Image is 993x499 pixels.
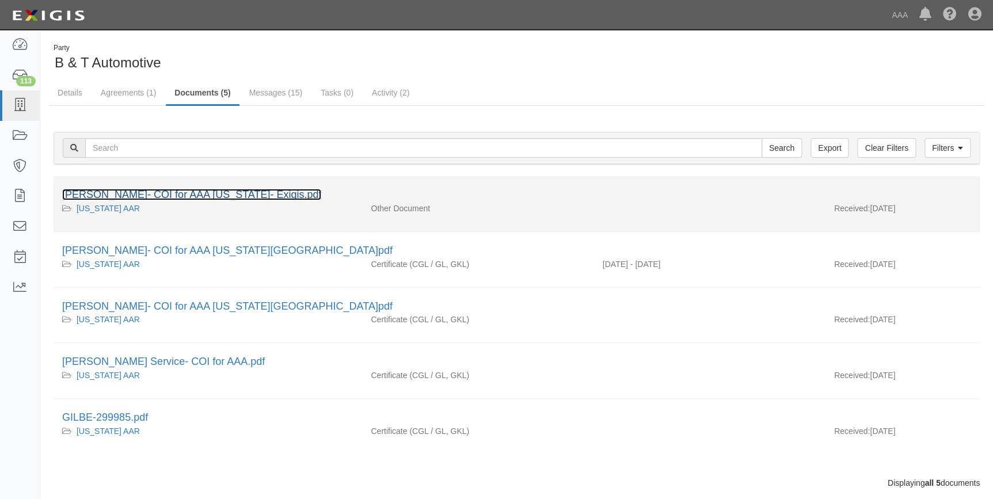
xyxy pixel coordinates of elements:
[362,314,593,325] div: Commercial General Liability / Garage Liability Garage Keepers Liability
[77,204,140,213] a: [US_STATE] AAR
[594,258,825,270] div: Effective 08/31/2025 - Expiration 08/31/2026
[62,355,971,370] div: Gilbert Wrecker Service- COI for AAA.pdf
[834,425,870,437] p: Received:
[62,370,353,381] div: Texas AAR
[62,258,353,270] div: Texas AAR
[77,426,140,436] a: [US_STATE] AAR
[77,260,140,269] a: [US_STATE] AAR
[85,138,762,158] input: Search
[49,81,91,104] a: Details
[834,370,870,381] p: Received:
[62,203,353,214] div: Texas AAR
[362,258,593,270] div: Commercial General Liability / Garage Liability Garage Keepers Liability
[62,245,393,256] a: [PERSON_NAME]- COI for AAA [US_STATE][GEOGRAPHIC_DATA]pdf
[825,314,980,331] div: [DATE]
[363,81,418,104] a: Activity (2)
[924,138,971,158] a: Filters
[16,76,36,86] div: 113
[62,299,971,314] div: Gilbert- COI for AAA Texas.pdf
[62,300,393,312] a: [PERSON_NAME]- COI for AAA [US_STATE][GEOGRAPHIC_DATA]pdf
[49,43,508,73] div: B & T Automotive
[594,425,825,426] div: Effective - Expiration
[62,243,971,258] div: Gilbert- COI for AAA Texas.pdf
[241,81,311,104] a: Messages (15)
[55,55,161,70] span: B & T Automotive
[62,356,265,367] a: [PERSON_NAME] Service- COI for AAA.pdf
[825,203,980,220] div: [DATE]
[62,189,321,200] a: [PERSON_NAME]- COI for AAA [US_STATE]- Exigis.pdf
[362,203,593,214] div: Other Document
[857,138,915,158] a: Clear Filters
[9,5,88,26] img: logo-5460c22ac91f19d4615b14bd174203de0afe785f0fc80cf4dbbc73dc1793850b.png
[834,203,870,214] p: Received:
[62,188,971,203] div: Gilbert- COI for AAA Texas- Exigis.pdf
[166,81,239,106] a: Documents (5)
[62,410,971,425] div: GILBE-299985.pdf
[312,81,362,104] a: Tasks (0)
[825,258,980,276] div: [DATE]
[62,412,148,423] a: GILBE-299985.pdf
[362,370,593,381] div: Commercial General Liability / Garage Liability Garage Keepers Liability
[77,371,140,380] a: [US_STATE] AAR
[886,3,914,26] a: AAA
[77,315,140,324] a: [US_STATE] AAR
[62,425,353,437] div: Texas AAR
[92,81,165,104] a: Agreements (1)
[45,477,988,489] div: Displaying documents
[811,138,849,158] a: Export
[943,8,957,22] i: Help Center - Complianz
[762,138,802,158] input: Search
[62,314,353,325] div: Texas AAR
[834,258,870,270] p: Received:
[834,314,870,325] p: Received:
[825,370,980,387] div: [DATE]
[825,425,980,443] div: [DATE]
[924,478,940,487] b: all 5
[362,425,593,437] div: Commercial General Liability / Garage Liability Garage Keepers Liability
[54,43,161,53] div: Party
